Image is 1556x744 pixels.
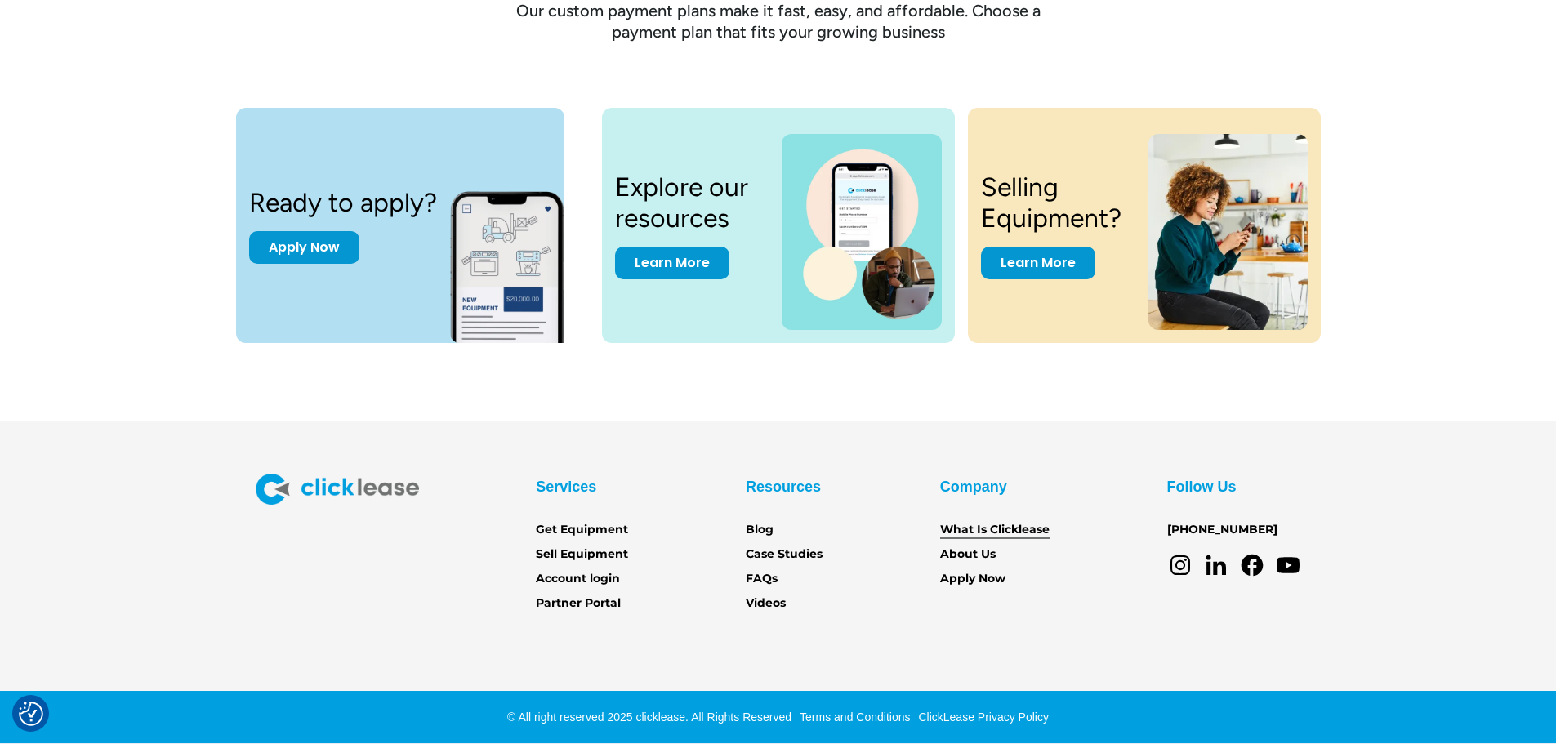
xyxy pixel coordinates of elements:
[19,702,43,726] img: Revisit consent button
[615,247,729,279] a: Learn More
[981,247,1095,279] a: Learn More
[746,521,774,539] a: Blog
[536,546,628,564] a: Sell Equipment
[450,173,594,343] img: New equipment quote on the screen of a smart phone
[615,172,763,234] h3: Explore our resources
[249,187,437,218] h3: Ready to apply?
[19,702,43,726] button: Consent Preferences
[1148,134,1307,330] img: a woman sitting on a stool looking at her cell phone
[746,474,821,500] div: Resources
[256,474,419,505] img: Clicklease logo
[746,595,786,613] a: Videos
[796,711,910,724] a: Terms and Conditions
[914,711,1049,724] a: ClickLease Privacy Policy
[1167,521,1277,539] a: [PHONE_NUMBER]
[782,134,941,330] img: a photo of a man on a laptop and a cell phone
[940,546,996,564] a: About Us
[536,595,621,613] a: Partner Portal
[746,546,823,564] a: Case Studies
[1167,474,1237,500] div: Follow Us
[981,172,1130,234] h3: Selling Equipment?
[536,474,596,500] div: Services
[940,521,1050,539] a: What Is Clicklease
[536,570,620,588] a: Account login
[940,570,1005,588] a: Apply Now
[536,521,628,539] a: Get Equipment
[507,709,791,725] div: © All right reserved 2025 clicklease. All Rights Reserved
[940,474,1007,500] div: Company
[249,231,359,264] a: Apply Now
[746,570,778,588] a: FAQs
